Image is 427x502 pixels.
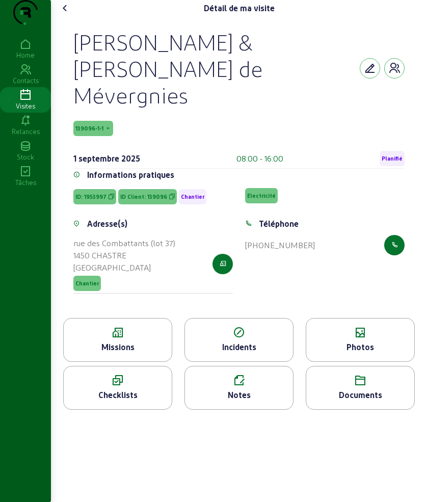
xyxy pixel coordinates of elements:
[75,280,99,287] span: Chantier
[382,155,403,162] span: Planifié
[87,218,127,230] div: Adresse(s)
[73,249,175,261] div: 1450 CHASTRE
[245,239,315,251] div: [PHONE_NUMBER]
[181,193,204,200] span: Chantier
[259,218,299,230] div: Téléphone
[236,152,283,165] div: 08:00 - 16:00
[247,192,276,199] span: Electricité
[87,169,174,181] div: Informations pratiques
[306,341,414,353] div: Photos
[306,389,414,401] div: Documents
[75,193,106,200] span: ID: 1953997
[73,261,175,274] div: [GEOGRAPHIC_DATA]
[73,237,175,249] div: rue des Combattants (lot 37)
[185,341,293,353] div: Incidents
[120,193,167,200] span: ID Client: 139096
[64,389,172,401] div: Checklists
[73,29,360,108] div: [PERSON_NAME] & [PERSON_NAME] de Mévergnies
[64,341,172,353] div: Missions
[204,2,275,14] div: Détail de ma visite
[73,152,140,165] div: 1 septembre 2025
[75,125,103,132] span: 139096-1-1
[185,389,293,401] div: Notes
